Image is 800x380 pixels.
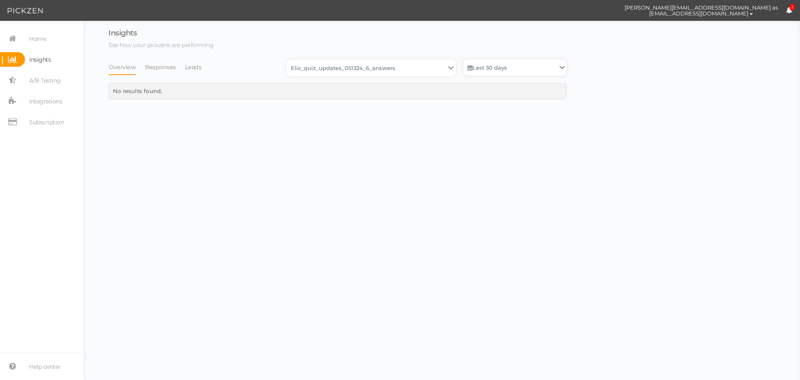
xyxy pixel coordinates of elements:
a: Overview [108,59,136,75]
span: See how your pickzens are performing [108,41,213,49]
a: Leads [185,59,202,75]
li: Overview [108,59,145,75]
span: No results found. [113,88,162,94]
span: Help center [29,360,61,373]
span: A/B Testing [29,74,61,87]
span: Home [29,32,46,45]
span: Insights [108,28,137,38]
span: 2 [790,4,795,10]
button: [PERSON_NAME][EMAIL_ADDRESS][DOMAIN_NAME] as [EMAIL_ADDRESS][DOMAIN_NAME] [617,0,786,20]
span: Subscription [29,116,64,129]
li: Responses [145,59,185,75]
span: [EMAIL_ADDRESS][DOMAIN_NAME] [649,10,748,17]
span: Insights [29,53,51,66]
img: cd8312e7a6b0c0157f3589280924bf3e [602,3,617,18]
a: Last 30 days [463,59,567,76]
span: Integrations [29,95,62,108]
a: Responses [145,59,176,75]
span: [PERSON_NAME][EMAIL_ADDRESS][DOMAIN_NAME] as [625,5,778,10]
img: Pickzen logo [7,6,43,16]
li: Leads [185,59,210,75]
